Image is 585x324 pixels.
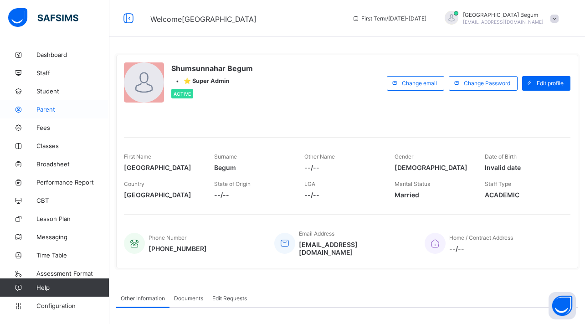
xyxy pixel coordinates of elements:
[36,142,109,149] span: Classes
[436,11,563,26] div: Shumsunnahar Begum
[36,302,109,309] span: Configuration
[214,164,291,171] span: Begum
[36,215,109,222] span: Lesson Plan
[464,80,510,87] span: Change Password
[36,233,109,241] span: Messaging
[352,15,426,22] span: session/term information
[549,292,576,319] button: Open asap
[36,124,109,131] span: Fees
[299,241,411,256] span: [EMAIL_ADDRESS][DOMAIN_NAME]
[174,295,203,302] span: Documents
[485,153,517,160] span: Date of Birth
[304,153,335,160] span: Other Name
[485,180,511,187] span: Staff Type
[402,80,437,87] span: Change email
[212,295,247,302] span: Edit Requests
[36,69,109,77] span: Staff
[395,191,471,199] span: Married
[299,230,334,237] span: Email Address
[214,191,291,199] span: --/--
[8,8,78,27] img: safsims
[395,180,430,187] span: Marital Status
[36,106,109,113] span: Parent
[171,77,253,84] div: •
[395,153,413,160] span: Gender
[124,180,144,187] span: Country
[184,77,229,84] span: ⭐ Super Admin
[463,11,544,18] span: [GEOGRAPHIC_DATA] Begum
[36,51,109,58] span: Dashboard
[36,252,109,259] span: Time Table
[36,197,109,204] span: CBT
[36,160,109,168] span: Broadsheet
[174,91,191,97] span: Active
[449,234,513,241] span: Home / Contract Address
[149,234,186,241] span: Phone Number
[171,64,253,73] span: Shumsunnahar Begum
[449,245,513,252] span: --/--
[214,153,237,160] span: Surname
[214,180,251,187] span: State of Origin
[36,87,109,95] span: Student
[485,164,561,171] span: Invalid date
[537,80,564,87] span: Edit profile
[36,284,109,291] span: Help
[304,164,381,171] span: --/--
[150,15,257,24] span: Welcome [GEOGRAPHIC_DATA]
[124,153,151,160] span: First Name
[36,179,109,186] span: Performance Report
[485,191,561,199] span: ACADEMIC
[304,191,381,199] span: --/--
[36,270,109,277] span: Assessment Format
[149,245,207,252] span: [PHONE_NUMBER]
[124,191,200,199] span: [GEOGRAPHIC_DATA]
[395,164,471,171] span: [DEMOGRAPHIC_DATA]
[124,164,200,171] span: [GEOGRAPHIC_DATA]
[463,19,544,25] span: [EMAIL_ADDRESS][DOMAIN_NAME]
[121,295,165,302] span: Other Information
[304,180,315,187] span: LGA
